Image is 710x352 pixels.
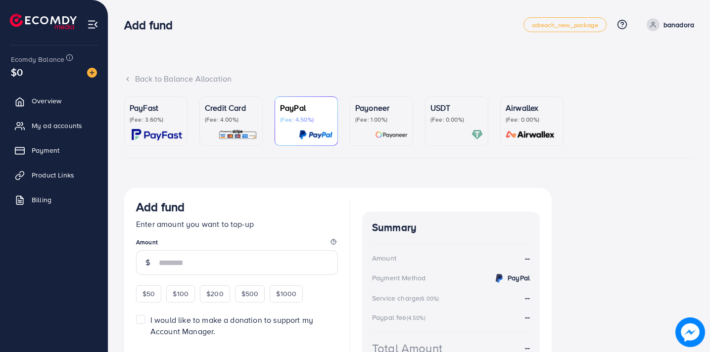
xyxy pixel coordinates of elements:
span: Ecomdy Balance [11,54,64,64]
span: I would like to make a donation to support my Account Manager. [150,314,313,337]
span: Overview [32,96,61,106]
a: Overview [7,91,100,111]
a: Payment [7,140,100,160]
h3: Add fund [136,200,185,214]
p: Airwallex [506,102,558,114]
h4: Summary [372,221,530,234]
img: logo [10,14,77,29]
small: (6.00%) [420,295,439,303]
span: $0 [11,65,23,79]
small: (4.50%) [407,314,426,322]
span: Payment [32,145,59,155]
strong: -- [525,292,530,303]
img: image [87,68,97,78]
span: Billing [32,195,51,205]
img: card [218,129,257,140]
div: Back to Balance Allocation [124,73,694,85]
img: card [299,129,332,140]
div: Service charge [372,293,442,303]
p: (Fee: 1.00%) [355,116,408,124]
legend: Amount [136,238,338,250]
p: (Fee: 3.60%) [130,116,182,124]
span: $1000 [276,289,296,299]
strong: -- [525,311,530,322]
img: card [375,129,408,140]
div: Amount [372,253,396,263]
p: Payoneer [355,102,408,114]
span: Product Links [32,170,74,180]
a: adreach_new_package [523,17,607,32]
p: (Fee: 4.50%) [280,116,332,124]
img: card [132,129,182,140]
span: adreach_new_package [532,22,598,28]
p: (Fee: 4.00%) [205,116,257,124]
p: banadora [663,19,694,31]
img: menu [87,19,98,30]
img: card [503,129,558,140]
p: PayPal [280,102,332,114]
div: Payment Method [372,273,426,283]
span: $100 [173,289,189,299]
div: Paypal fee [372,312,428,322]
h3: Add fund [124,18,181,32]
a: My ad accounts [7,116,100,135]
span: $50 [142,289,155,299]
img: card [472,129,483,140]
p: USDT [430,102,483,114]
a: banadora [643,18,694,31]
p: (Fee: 0.00%) [506,116,558,124]
a: Billing [7,190,100,210]
span: $500 [241,289,259,299]
img: credit [493,272,505,284]
span: $200 [206,289,224,299]
p: PayFast [130,102,182,114]
strong: PayPal [508,273,530,283]
p: Credit Card [205,102,257,114]
strong: -- [525,253,530,264]
p: Enter amount you want to top-up [136,218,338,230]
a: Product Links [7,165,100,185]
span: My ad accounts [32,121,82,131]
p: (Fee: 0.00%) [430,116,483,124]
img: image [675,317,705,347]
